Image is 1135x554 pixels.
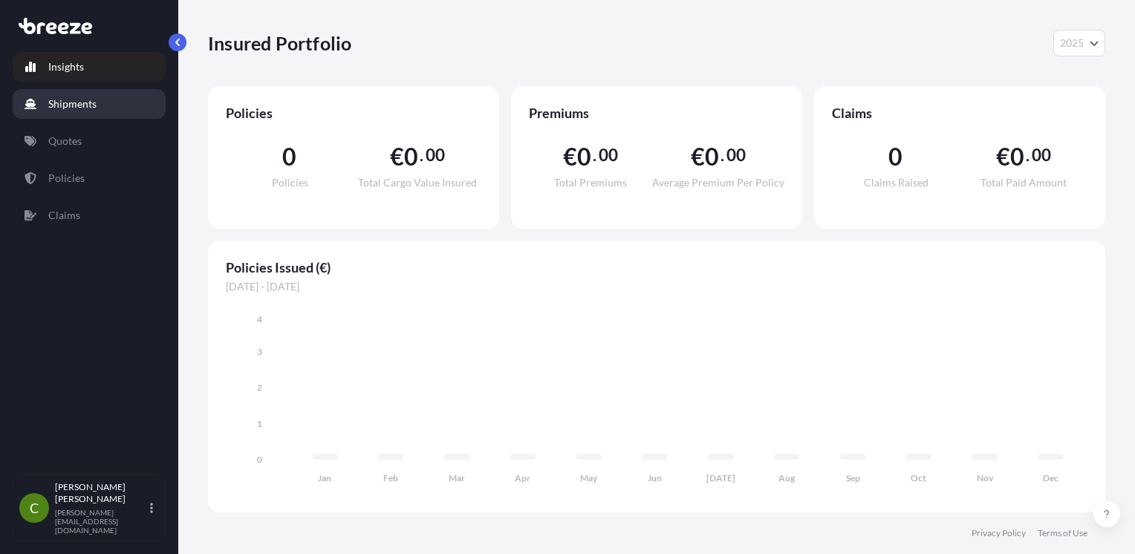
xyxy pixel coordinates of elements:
[599,149,618,161] span: 00
[888,145,903,169] span: 0
[1060,36,1084,50] span: 2025
[48,59,84,74] p: Insights
[706,472,735,483] tspan: [DATE]
[420,149,423,161] span: .
[593,149,596,161] span: .
[272,177,308,188] span: Policies
[705,145,719,169] span: 0
[390,145,404,169] span: €
[13,163,166,193] a: Policies
[48,208,80,223] p: Claims
[529,104,784,122] span: Premiums
[977,472,994,483] tspan: Nov
[554,177,627,188] span: Total Premiums
[282,145,296,169] span: 0
[864,177,929,188] span: Claims Raised
[449,472,465,483] tspan: Mar
[226,279,1087,294] span: [DATE] - [DATE]
[226,104,481,122] span: Policies
[257,382,262,393] tspan: 2
[226,258,1087,276] span: Policies Issued (€)
[257,418,262,429] tspan: 1
[846,472,860,483] tspan: Sep
[648,472,662,483] tspan: Jun
[996,145,1010,169] span: €
[13,201,166,230] a: Claims
[30,501,39,515] span: C
[55,481,147,505] p: [PERSON_NAME] [PERSON_NAME]
[563,145,577,169] span: €
[652,177,784,188] span: Average Premium Per Policy
[55,508,147,535] p: [PERSON_NAME][EMAIL_ADDRESS][DOMAIN_NAME]
[1032,149,1051,161] span: 00
[383,472,398,483] tspan: Feb
[1010,145,1024,169] span: 0
[911,472,926,483] tspan: Oct
[48,97,97,111] p: Shipments
[257,313,262,325] tspan: 4
[13,126,166,156] a: Quotes
[1026,149,1030,161] span: .
[358,177,477,188] span: Total Cargo Value Insured
[515,472,530,483] tspan: Apr
[13,89,166,119] a: Shipments
[577,145,591,169] span: 0
[257,346,262,357] tspan: 3
[580,472,598,483] tspan: May
[778,472,796,483] tspan: Aug
[721,149,724,161] span: .
[257,454,262,465] tspan: 0
[1053,30,1105,56] button: Year Selector
[1038,527,1087,539] a: Terms of Use
[404,145,418,169] span: 0
[980,177,1067,188] span: Total Paid Amount
[691,145,705,169] span: €
[48,171,85,186] p: Policies
[318,472,331,483] tspan: Jan
[208,31,351,55] p: Insured Portfolio
[426,149,445,161] span: 00
[1043,472,1058,483] tspan: Dec
[48,134,82,149] p: Quotes
[832,104,1087,122] span: Claims
[13,52,166,82] a: Insights
[972,527,1026,539] a: Privacy Policy
[726,149,746,161] span: 00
